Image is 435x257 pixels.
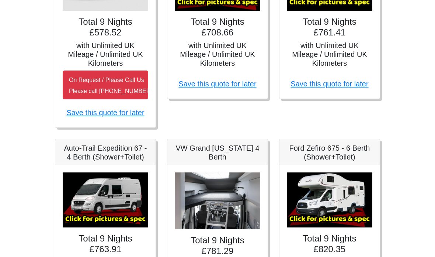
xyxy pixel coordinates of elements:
[287,41,372,68] h5: with Unlimited UK Mileage / Unlimited UK Kilometers
[63,71,148,99] button: On Request / Please Call UsPlease call [PHONE_NUMBER]
[63,17,148,38] h4: Total 9 Nights £578.52
[69,77,152,94] small: On Request / Please Call Us Please call [PHONE_NUMBER]
[287,17,372,38] h4: Total 9 Nights £761.41
[178,80,256,88] a: Save this quote for later
[63,144,148,161] h5: Auto-Trail Expedition 67 - 4 Berth (Shower+Toilet)
[287,144,372,161] h5: Ford Zefiro 675 - 6 Berth (Shower+Toilet)
[287,233,372,255] h4: Total 9 Nights £820.35
[175,17,260,38] h4: Total 9 Nights £708.66
[175,144,260,161] h5: VW Grand [US_STATE] 4 Berth
[66,109,144,117] a: Save this quote for later
[63,172,148,227] img: Auto-Trail Expedition 67 - 4 Berth (Shower+Toilet)
[287,172,372,227] img: Ford Zefiro 675 - 6 Berth (Shower+Toilet)
[63,233,148,255] h4: Total 9 Nights £763.91
[175,172,260,230] img: VW Grand California 4 Berth
[290,80,368,88] a: Save this quote for later
[175,235,260,257] h4: Total 9 Nights £781.29
[175,41,260,68] h5: with Unlimited UK Mileage / Unlimited UK Kilometers
[63,41,148,68] h5: with Unlimited UK Mileage / Unlimited UK Kilometers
